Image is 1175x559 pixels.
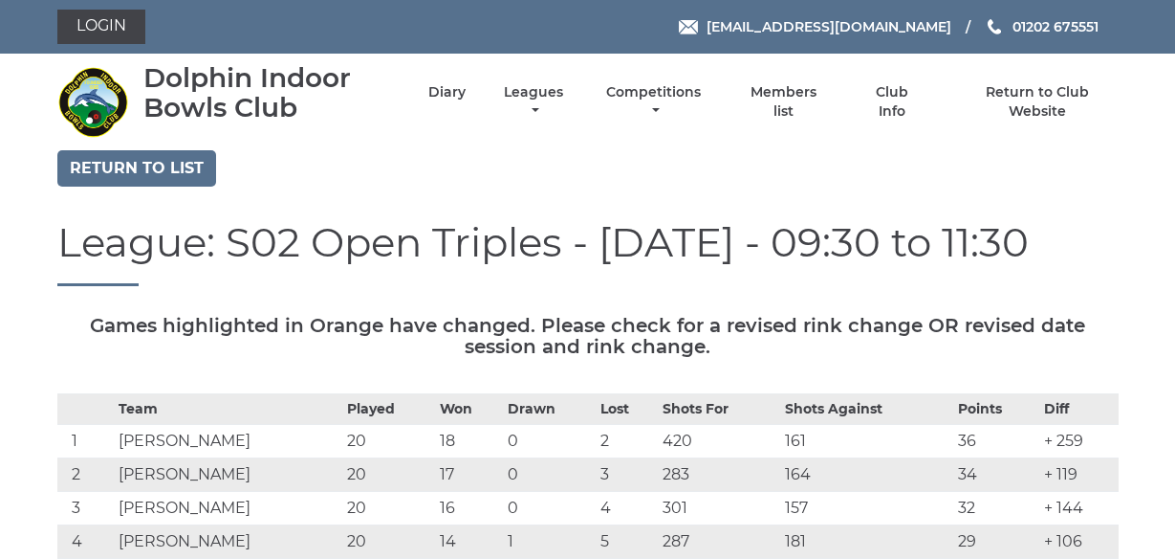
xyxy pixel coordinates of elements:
th: Shots For [658,394,780,425]
a: Diary [428,83,466,101]
td: 420 [658,425,780,458]
td: [PERSON_NAME] [114,425,342,458]
th: Played [342,394,435,425]
td: 3 [596,458,658,492]
td: + 259 [1039,425,1118,458]
td: 4 [57,525,115,559]
img: Dolphin Indoor Bowls Club [57,66,129,138]
td: 157 [780,492,953,525]
img: Email [679,20,698,34]
span: 01202 675551 [1012,18,1099,35]
td: + 144 [1039,492,1118,525]
td: 16 [435,492,503,525]
td: 301 [658,492,780,525]
td: 3 [57,492,115,525]
div: Dolphin Indoor Bowls Club [143,63,395,123]
td: 32 [953,492,1039,525]
th: Shots Against [780,394,953,425]
a: Phone us 01202 675551 [985,16,1099,37]
td: 161 [780,425,953,458]
td: 287 [658,525,780,559]
td: 20 [342,525,435,559]
a: Club Info [861,83,924,121]
img: Phone us [988,19,1001,34]
td: 5 [596,525,658,559]
h5: Games highlighted in Orange have changed. Please check for a revised rink change OR revised date ... [57,315,1119,357]
a: Members list [739,83,827,121]
a: Competitions [602,83,707,121]
td: 0 [503,492,596,525]
td: 181 [780,525,953,559]
th: Diff [1039,394,1118,425]
h1: League: S02 Open Triples - [DATE] - 09:30 to 11:30 [57,220,1119,286]
td: 1 [57,425,115,458]
td: + 119 [1039,458,1118,492]
th: Lost [596,394,658,425]
td: 1 [503,525,596,559]
td: 29 [953,525,1039,559]
a: Return to list [57,150,216,187]
td: 20 [342,425,435,458]
td: [PERSON_NAME] [114,458,342,492]
th: Drawn [503,394,596,425]
td: 0 [503,425,596,458]
td: 2 [596,425,658,458]
td: [PERSON_NAME] [114,525,342,559]
td: 2 [57,458,115,492]
a: Leagues [499,83,568,121]
td: [PERSON_NAME] [114,492,342,525]
td: 20 [342,458,435,492]
td: 20 [342,492,435,525]
td: 164 [780,458,953,492]
td: 0 [503,458,596,492]
td: 18 [435,425,503,458]
span: [EMAIL_ADDRESS][DOMAIN_NAME] [707,18,951,35]
th: Won [435,394,503,425]
td: 17 [435,458,503,492]
td: 14 [435,525,503,559]
th: Team [114,394,342,425]
a: Email [EMAIL_ADDRESS][DOMAIN_NAME] [679,16,951,37]
td: + 106 [1039,525,1118,559]
td: 4 [596,492,658,525]
td: 283 [658,458,780,492]
a: Login [57,10,145,44]
td: 36 [953,425,1039,458]
a: Return to Club Website [956,83,1118,121]
th: Points [953,394,1039,425]
td: 34 [953,458,1039,492]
